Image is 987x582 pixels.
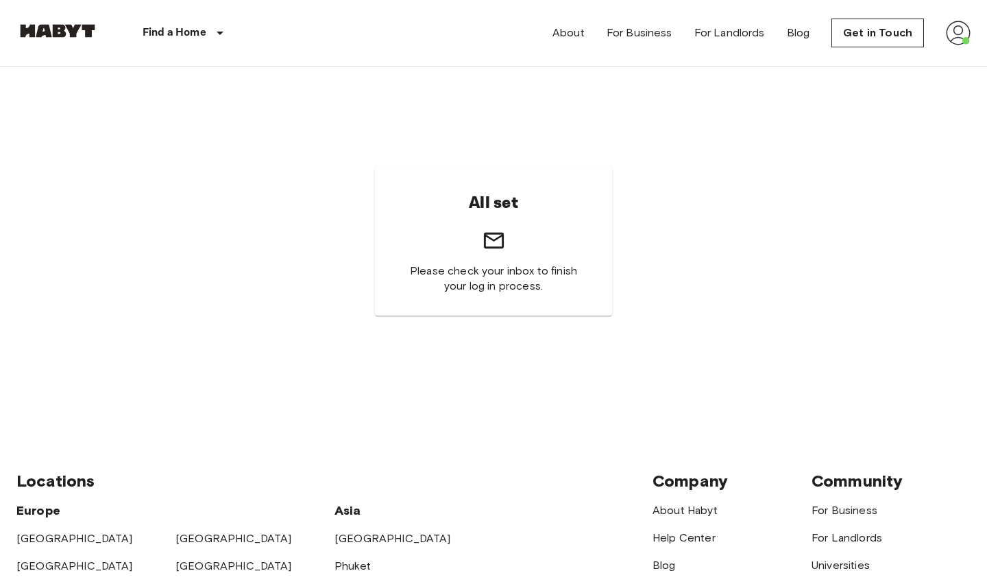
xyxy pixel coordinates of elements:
[334,503,361,518] span: Asia
[16,471,95,491] span: Locations
[653,531,716,544] a: Help Center
[946,21,971,45] img: avatar
[334,532,451,545] a: [GEOGRAPHIC_DATA]
[787,25,810,41] a: Blog
[552,25,585,41] a: About
[175,559,292,572] a: [GEOGRAPHIC_DATA]
[408,264,579,294] span: Please check your inbox to finish your log in process.
[812,559,870,572] a: Universities
[334,559,371,572] a: Phuket
[694,25,765,41] a: For Landlords
[653,559,676,572] a: Blog
[831,19,924,47] a: Get in Touch
[812,471,903,491] span: Community
[469,189,518,218] h6: All set
[16,503,60,518] span: Europe
[653,504,718,517] a: About Habyt
[16,532,133,545] a: [GEOGRAPHIC_DATA]
[16,559,133,572] a: [GEOGRAPHIC_DATA]
[607,25,672,41] a: For Business
[812,531,882,544] a: For Landlords
[812,504,877,517] a: For Business
[653,471,728,491] span: Company
[175,532,292,545] a: [GEOGRAPHIC_DATA]
[16,24,99,38] img: Habyt
[143,25,206,41] p: Find a Home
